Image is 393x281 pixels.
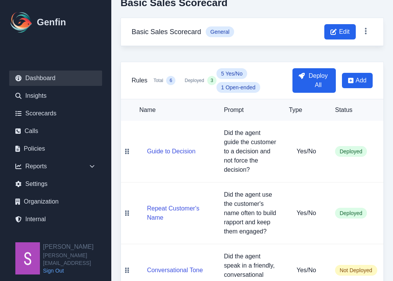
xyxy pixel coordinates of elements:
span: Deploy All [307,71,330,90]
th: Type [283,99,329,121]
span: 1 Open-ended [216,82,260,93]
button: Edit [324,24,356,39]
h3: Rules [132,76,147,85]
button: Add [342,73,373,88]
a: Conversational Tone [147,267,203,273]
h1: Genfin [37,16,66,28]
a: Organization [9,194,102,209]
h5: Yes/No [297,147,323,156]
h2: [PERSON_NAME] [43,242,111,251]
span: Deployed [335,146,367,157]
button: Conversational Tone [147,266,203,275]
span: Deployed [335,208,367,219]
span: 3 [211,77,213,84]
p: Did the agent guide the customer to a decision and not force the decision? [224,128,276,174]
a: Guide to Decision [147,148,195,154]
span: General [206,26,234,37]
a: Settings [9,176,102,192]
a: Policies [9,141,102,156]
a: Dashboard [9,71,102,86]
button: Deploy All [292,68,336,93]
th: Prompt [218,99,282,121]
span: Total [154,77,163,84]
a: Scorecards [9,106,102,121]
button: Repeat Customer's Name [147,204,211,222]
span: Deployed [185,77,204,84]
a: Calls [9,123,102,139]
th: Status [329,99,383,121]
span: Not Deployed [335,265,377,276]
a: Internal [9,212,102,227]
a: Repeat Customer's Name [147,214,211,221]
img: Shane Wey [15,242,40,274]
h3: Basic Sales Scorecard [132,26,201,37]
h5: Yes/No [297,209,323,218]
th: Name [133,99,218,121]
a: Insights [9,88,102,104]
img: Logo [9,10,34,35]
span: Add [356,76,367,85]
div: Reports [9,159,102,174]
span: [PERSON_NAME][EMAIL_ADDRESS] [43,251,111,267]
p: Did the agent use the customer's name often to build rapport and keep them engaged? [224,190,276,236]
span: 6 [170,77,172,84]
button: Guide to Decision [147,147,195,156]
h5: Yes/No [297,266,323,275]
span: Edit [339,27,350,36]
a: Sign Out [43,267,111,274]
span: 5 Yes/No [216,68,247,79]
